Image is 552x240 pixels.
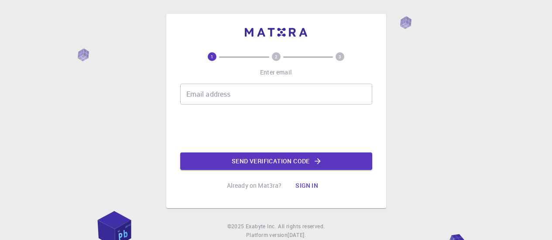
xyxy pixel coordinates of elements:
span: © 2025 [227,222,246,231]
span: [DATE] . [288,231,306,238]
text: 1 [211,54,213,60]
a: Exabyte Inc. [246,222,276,231]
iframe: reCAPTCHA [210,112,343,145]
span: All rights reserved. [278,222,325,231]
text: 3 [339,54,341,60]
span: Exabyte Inc. [246,223,276,230]
a: [DATE]. [288,231,306,240]
p: Enter email [260,68,292,77]
p: Already on Mat3ra? [227,181,282,190]
button: Sign in [288,177,325,194]
button: Send verification code [180,152,372,170]
text: 2 [275,54,278,60]
span: Platform version [246,231,288,240]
